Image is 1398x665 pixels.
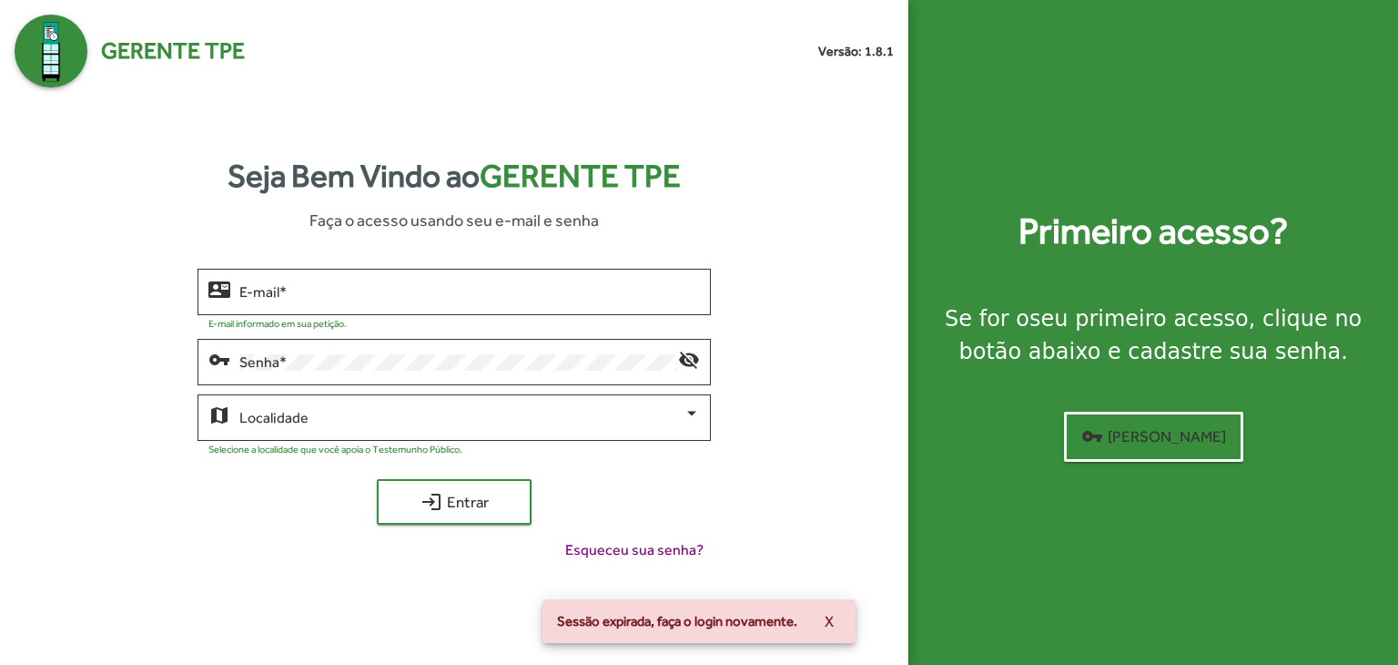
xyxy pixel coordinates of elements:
img: Logo Gerente [15,15,87,87]
mat-icon: vpn_key [208,348,230,370]
small: Versão: 1.8.1 [818,42,894,61]
span: X [825,605,834,638]
span: Entrar [393,486,515,518]
button: Entrar [377,479,532,525]
span: Sessão expirada, faça o login novamente. [557,612,797,630]
mat-icon: login [420,491,442,513]
strong: Seja Bem Vindo ao [228,152,681,200]
div: Se for o , clique no botão abaixo e cadastre sua senha. [930,302,1376,368]
span: Faça o acesso usando seu e-mail e senha [309,208,599,232]
mat-hint: Selecione a localidade que você apoia o Testemunho Público. [208,444,462,455]
span: Gerente TPE [480,158,681,194]
mat-icon: visibility_off [678,348,700,370]
mat-icon: contact_mail [208,278,230,300]
span: [PERSON_NAME] [1081,420,1226,453]
button: [PERSON_NAME] [1064,412,1243,462]
strong: Primeiro acesso? [1018,204,1288,259]
span: Gerente TPE [101,34,245,68]
button: X [810,605,848,638]
span: Esqueceu sua senha? [565,539,704,561]
mat-icon: vpn_key [1081,425,1103,447]
mat-icon: map [208,404,230,425]
strong: seu primeiro acesso [1029,306,1249,332]
mat-hint: E-mail informado em sua petição. [208,318,347,329]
